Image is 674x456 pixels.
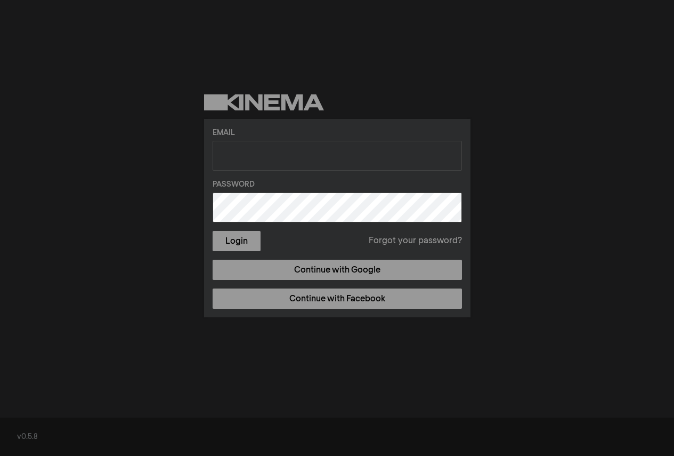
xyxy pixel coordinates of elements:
a: Continue with Facebook [213,289,462,309]
label: Email [213,127,462,139]
label: Password [213,179,462,190]
div: v0.5.8 [17,431,657,443]
button: Login [213,231,261,251]
a: Continue with Google [213,260,462,280]
a: Forgot your password? [369,235,462,247]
